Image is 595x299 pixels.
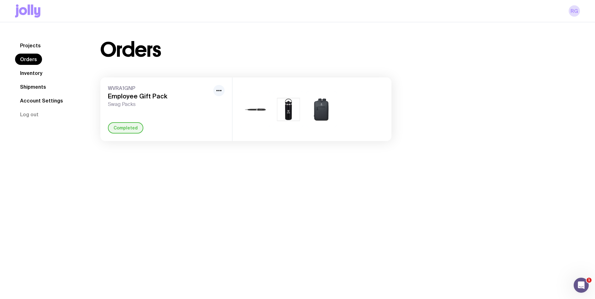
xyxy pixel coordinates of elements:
a: Shipments [15,81,51,92]
a: Projects [15,40,46,51]
a: Inventory [15,67,47,79]
span: WVRA1GNP [108,85,211,91]
div: Completed [108,122,143,134]
a: Orders [15,54,42,65]
iframe: Intercom live chat [574,278,589,293]
span: 1 [587,278,592,283]
h1: Orders [100,40,161,60]
button: Log out [15,109,44,120]
a: RG [569,5,580,17]
span: Swag Packs [108,101,211,108]
h3: Employee Gift Pack [108,92,211,100]
a: Account Settings [15,95,68,106]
